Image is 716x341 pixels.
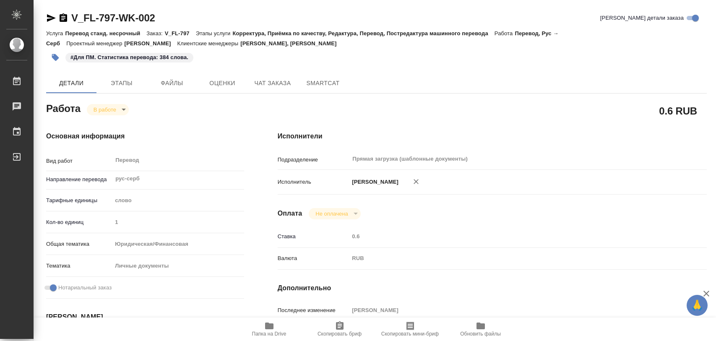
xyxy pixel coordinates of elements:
[66,40,124,47] p: Проектный менеджер
[46,312,244,322] h4: [PERSON_NAME]
[600,14,684,22] span: [PERSON_NAME] детали заказа
[102,78,142,89] span: Этапы
[46,262,112,270] p: Тематика
[375,318,445,341] button: Скопировать мини-бриф
[240,40,343,47] p: [PERSON_NAME], [PERSON_NAME]
[381,331,439,337] span: Скопировать мини-бриф
[65,53,194,60] span: Для ПМ. Статистика перевода: 384 слова.
[278,254,349,263] p: Валюта
[495,30,515,36] p: Работа
[177,40,241,47] p: Клиентские менеджеры
[278,306,349,315] p: Последнее изменение
[152,78,192,89] span: Файлы
[278,178,349,186] p: Исполнитель
[112,193,244,208] div: слово
[46,30,65,36] p: Услуга
[71,12,155,23] a: V_FL-797-WK-002
[70,53,188,62] p: #Для ПМ. Статистика перевода: 384 слова.
[278,131,707,141] h4: Исполнители
[125,40,177,47] p: [PERSON_NAME]
[234,318,305,341] button: Папка на Drive
[46,218,112,226] p: Кол-во единиц
[253,78,293,89] span: Чат заказа
[690,297,704,314] span: 🙏
[278,208,302,219] h4: Оплата
[58,284,112,292] span: Нотариальный заказ
[87,104,129,115] div: В работе
[278,232,349,241] p: Ставка
[318,331,362,337] span: Скопировать бриф
[46,240,112,248] p: Общая тематика
[112,259,244,273] div: Личные документы
[46,48,65,67] button: Добавить тэг
[232,30,494,36] p: Корректура, Приёмка по качеству, Редактура, Перевод, Постредактура машинного перевода
[65,30,146,36] p: Перевод станд. несрочный
[91,106,119,113] button: В работе
[278,283,707,293] h4: Дополнительно
[146,30,164,36] p: Заказ:
[112,237,244,251] div: Юридическая/Финансовая
[46,131,244,141] h4: Основная информация
[46,100,81,115] h2: Работа
[659,104,697,118] h2: 0.6 RUB
[46,157,112,165] p: Вид работ
[303,78,343,89] span: SmartCat
[46,13,56,23] button: Скопировать ссылку для ЯМессенджера
[407,172,425,191] button: Удалить исполнителя
[460,331,501,337] span: Обновить файлы
[58,13,68,23] button: Скопировать ссылку
[165,30,196,36] p: V_FL-797
[305,318,375,341] button: Скопировать бриф
[313,210,350,217] button: Не оплачена
[278,156,349,164] p: Подразделение
[349,178,398,186] p: [PERSON_NAME]
[202,78,242,89] span: Оценки
[349,251,671,266] div: RUB
[309,208,360,219] div: В работе
[196,30,233,36] p: Этапы услуги
[349,304,671,316] input: Пустое поле
[687,295,708,316] button: 🙏
[46,175,112,184] p: Направление перевода
[112,216,244,228] input: Пустое поле
[445,318,516,341] button: Обновить файлы
[252,331,286,337] span: Папка на Drive
[349,230,671,242] input: Пустое поле
[51,78,91,89] span: Детали
[46,196,112,205] p: Тарифные единицы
